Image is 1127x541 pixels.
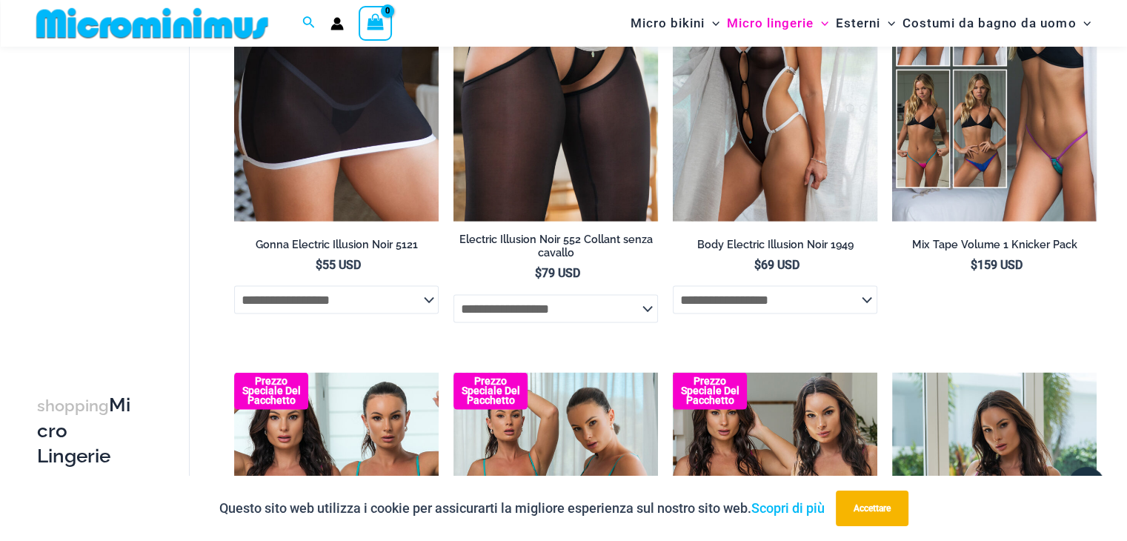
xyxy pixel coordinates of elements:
iframe: Certificato TrustedSite [37,50,170,346]
a: Collegamento all'icona dell'account [330,17,344,30]
font: 79 USD [542,266,580,280]
button: Accettare [836,491,908,526]
font: Accettare [854,503,891,514]
font: Questo sito web utilizza i cookie per assicurarti la migliore esperienza sul nostro sito web. [219,500,751,516]
span: Attiva/disattiva menu [1076,4,1091,42]
font: $ [316,258,322,272]
span: Attiva/disattiva menu [814,4,828,42]
img: LOGO MM SHOP PIATTO [30,7,274,40]
font: Mix Tape Volume 1 Knicker Pack [912,238,1077,250]
font: Gonna Electric Illusion Noir 5121 [256,238,418,250]
a: Gonna Electric Illusion Noir 5121 [234,238,439,257]
font: $ [754,258,761,272]
font: Esterni [836,16,880,30]
font: shopping [37,396,109,414]
span: Attiva/disattiva menu [705,4,719,42]
font: Prezzo speciale del pacchetto [242,375,301,406]
font: 55 USD [322,258,361,272]
font: $ [971,258,977,272]
font: Micro lingerie [727,16,814,30]
font: 69 USD [761,258,799,272]
a: Micro lingerieAttiva/disattiva menuAttiva/disattiva menu [723,4,832,42]
a: Costumi da bagno da uomoAttiva/disattiva menuAttiva/disattiva menu [899,4,1094,42]
a: Mix Tape Volume 1 Knicker Pack [892,238,1097,257]
a: Visualizza carrello, vuoto [359,6,393,40]
a: EsterniAttiva/disattiva menuAttiva/disattiva menu [832,4,899,42]
font: Prezzo speciale del pacchetto [681,375,739,406]
font: $ [535,266,542,280]
a: Collegamento all'icona di ricerca [302,14,316,33]
font: Costumi da bagno da uomo [902,16,1076,30]
a: Electric Illusion Noir 552 Collant senza cavallo [453,233,658,266]
font: Micro Lingerie [37,393,130,466]
font: Micro bikini [631,16,705,30]
font: Electric Illusion Noir 552 Collant senza cavallo [459,233,653,259]
a: Body Electric Illusion Noir 1949 [673,238,877,257]
span: Attiva/disattiva menu [880,4,895,42]
font: 159 USD [977,258,1023,272]
a: Micro bikiniAttiva/disattiva menuAttiva/disattiva menu [627,4,723,42]
nav: Navigazione del sito [625,2,1097,44]
a: Scopri di più [751,500,825,516]
font: Body Electric Illusion Noir 1949 [697,238,854,250]
font: Prezzo speciale del pacchetto [462,375,520,406]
